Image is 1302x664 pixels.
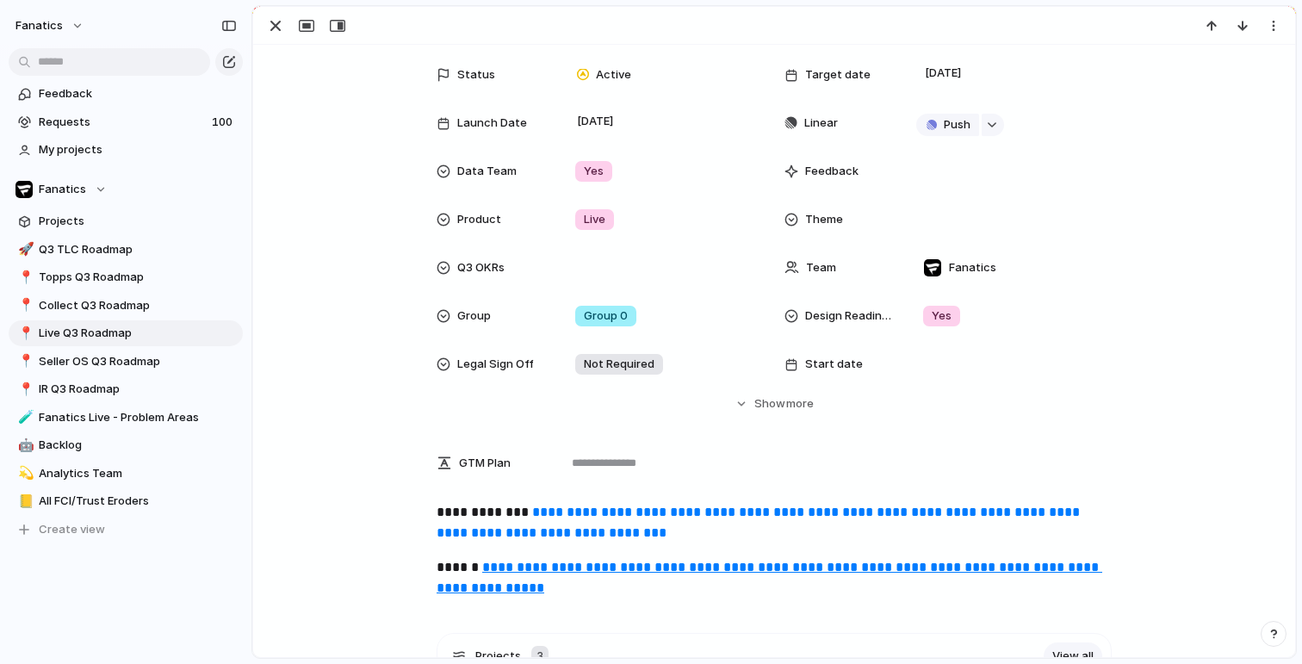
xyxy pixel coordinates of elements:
span: Theme [805,211,843,228]
span: more [786,395,814,413]
span: Legal Sign Off [457,356,534,373]
div: 📍 [18,295,30,315]
span: Q3 OKRs [457,259,505,276]
a: My projects [9,137,243,163]
span: Projects [39,213,237,230]
span: Launch Date [457,115,527,132]
a: 📒All FCI/Trust Eroders [9,488,243,514]
span: Feedback [39,85,237,102]
div: 📍 [18,324,30,344]
a: 📍Collect Q3 Roadmap [9,293,243,319]
span: Q3 TLC Roadmap [39,241,237,258]
a: 🤖Backlog [9,432,243,458]
span: GTM Plan [459,455,511,472]
span: Push [944,116,970,133]
span: Yes [584,163,604,180]
button: Showmore [437,388,1112,419]
a: 📍Topps Q3 Roadmap [9,264,243,290]
span: Status [457,66,495,84]
button: 📍 [15,297,33,314]
a: Requests100 [9,109,243,135]
button: 🤖 [15,437,33,454]
div: 📍 [18,351,30,371]
div: 🧪 [18,407,30,427]
div: 📒 [18,492,30,512]
span: Group [457,307,491,325]
span: fanatics [15,17,63,34]
span: Product [457,211,501,228]
a: Feedback [9,81,243,107]
span: Design Readiness [805,307,895,325]
button: Fanatics [9,177,243,202]
span: My projects [39,141,237,158]
div: 📍 [18,268,30,288]
button: Push [916,114,979,136]
span: Collect Q3 Roadmap [39,297,237,314]
button: 📒 [15,493,33,510]
a: Projects [9,208,243,234]
span: Seller OS Q3 Roadmap [39,353,237,370]
span: Start date [805,356,863,373]
span: [DATE] [921,63,966,84]
button: 📍 [15,269,33,286]
span: Yes [932,307,952,325]
span: Backlog [39,437,237,454]
span: Not Required [584,356,654,373]
span: Active [596,66,631,84]
span: [DATE] [573,111,618,132]
a: 💫Analytics Team [9,461,243,487]
div: 🤖 [18,436,30,456]
a: 📍Seller OS Q3 Roadmap [9,349,243,375]
span: Data Team [457,163,517,180]
a: 🧪Fanatics Live - Problem Areas [9,405,243,431]
span: All FCI/Trust Eroders [39,493,237,510]
span: Live [584,211,605,228]
span: Fanatics Live - Problem Areas [39,409,237,426]
button: 🚀 [15,241,33,258]
span: Group 0 [584,307,628,325]
span: Linear [804,115,838,132]
div: 📍 [18,380,30,400]
span: Feedback [805,163,859,180]
button: 📍 [15,353,33,370]
button: fanatics [8,12,93,40]
span: Requests [39,114,207,131]
a: 📍IR Q3 Roadmap [9,376,243,402]
span: Topps Q3 Roadmap [39,269,237,286]
button: 💫 [15,465,33,482]
span: Analytics Team [39,465,237,482]
button: Create view [9,517,243,543]
span: Fanatics [949,259,996,276]
div: 💫 [18,463,30,483]
span: Live Q3 Roadmap [39,325,237,342]
span: Team [806,259,836,276]
div: 🚀 [18,239,30,259]
span: Create view [39,521,105,538]
a: 🚀Q3 TLC Roadmap [9,237,243,263]
span: IR Q3 Roadmap [39,381,237,398]
span: Target date [805,66,871,84]
button: 📍 [15,381,33,398]
button: 📍 [15,325,33,342]
span: Show [754,395,785,413]
span: Fanatics [39,181,86,198]
span: 100 [212,114,236,131]
a: 📍Live Q3 Roadmap [9,320,243,346]
button: 🧪 [15,409,33,426]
